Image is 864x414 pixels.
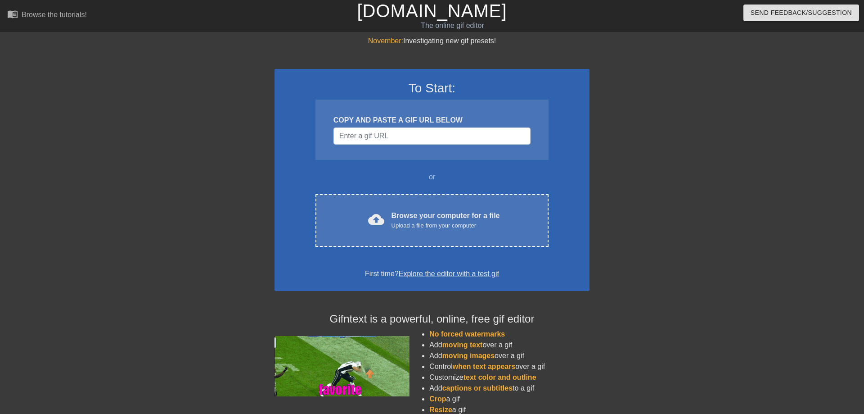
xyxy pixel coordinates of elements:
[429,395,446,403] span: Crop
[7,9,87,23] a: Browse the tutorials!
[442,384,513,392] span: captions or subtitles
[442,341,483,349] span: moving text
[274,36,589,46] div: Investigating new gif presets!
[22,11,87,18] div: Browse the tutorials!
[274,336,409,396] img: football_small.gif
[391,221,500,230] div: Upload a file from your computer
[743,5,859,21] button: Send Feedback/Suggestion
[391,210,500,230] div: Browse your computer for a file
[333,127,531,145] input: Username
[751,7,852,18] span: Send Feedback/Suggestion
[429,394,589,405] li: a gif
[429,372,589,383] li: Customize
[453,363,516,370] span: when text appears
[429,340,589,350] li: Add over a gif
[429,350,589,361] li: Add over a gif
[298,172,566,182] div: or
[286,268,578,279] div: First time?
[429,406,452,414] span: Resize
[429,361,589,372] li: Control over a gif
[274,313,589,326] h4: Gifntext is a powerful, online, free gif editor
[463,373,536,381] span: text color and outline
[368,37,403,45] span: November:
[442,352,495,359] span: moving images
[357,1,507,21] a: [DOMAIN_NAME]
[286,81,578,96] h3: To Start:
[7,9,18,19] span: menu_book
[399,270,499,278] a: Explore the editor with a test gif
[333,115,531,126] div: COPY AND PASTE A GIF URL BELOW
[292,20,612,31] div: The online gif editor
[368,211,384,227] span: cloud_upload
[429,383,589,394] li: Add to a gif
[429,330,505,338] span: No forced watermarks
